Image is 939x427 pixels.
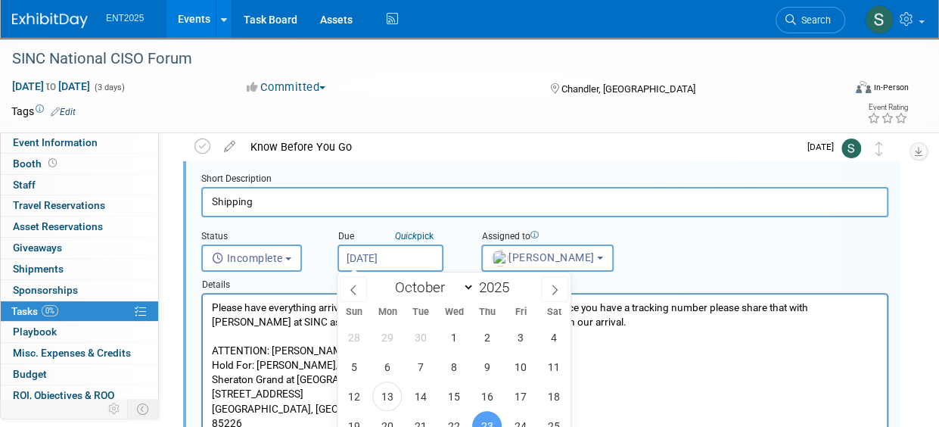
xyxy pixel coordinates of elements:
[13,136,98,148] span: Event Information
[13,347,131,359] span: Misc. Expenses & Credits
[776,7,845,33] a: Search
[212,252,283,264] span: Incomplete
[1,343,158,363] a: Misc. Expenses & Credits
[537,307,571,317] span: Sat
[873,82,909,93] div: In-Person
[505,352,535,382] span: October 10, 2025
[1,280,158,301] a: Sponsorships
[339,352,368,382] span: October 5, 2025
[11,79,91,93] span: [DATE] [DATE]
[51,107,76,117] a: Edit
[45,157,60,169] span: Booth not reserved yet
[1,259,158,279] a: Shipments
[796,14,831,26] span: Search
[101,399,128,419] td: Personalize Event Tab Strip
[1,154,158,174] a: Booth
[387,278,474,297] select: Month
[339,382,368,411] span: October 12, 2025
[539,323,568,352] span: October 4, 2025
[1,364,158,385] a: Budget
[128,399,159,419] td: Toggle Event Tabs
[201,245,302,272] button: Incomplete
[201,230,315,245] div: Status
[1,322,158,342] a: Playbook
[406,323,435,352] span: September 30, 2025
[481,230,636,245] div: Assigned to
[12,13,88,28] img: ExhibitDay
[867,104,908,111] div: Event Rating
[13,284,78,296] span: Sponsorships
[1,132,158,153] a: Event Information
[11,305,58,317] span: Tasks
[42,305,58,316] span: 0%
[404,307,437,317] span: Tue
[875,142,883,156] i: Move task
[13,179,36,191] span: Staff
[472,352,502,382] span: October 9, 2025
[1,301,158,322] a: Tasks0%
[201,173,888,187] div: Short Description
[395,231,417,242] i: Quick
[406,382,435,411] span: October 14, 2025
[44,80,58,92] span: to
[865,5,894,34] img: Stephanie Silva
[539,382,568,411] span: October 18, 2025
[474,279,520,296] input: Year
[371,307,404,317] span: Mon
[539,352,568,382] span: October 11, 2025
[439,352,468,382] span: October 8, 2025
[337,230,459,245] div: Due
[11,104,76,119] td: Tags
[201,272,888,293] div: Details
[471,307,504,317] span: Thu
[472,382,502,411] span: October 16, 2025
[7,45,832,73] div: SINC National CISO Forum
[439,323,468,352] span: October 1, 2025
[778,79,909,101] div: Event Format
[1,238,158,258] a: Giveaways
[13,263,64,275] span: Shipments
[492,251,595,263] span: [PERSON_NAME]
[337,307,371,317] span: Sun
[372,352,402,382] span: October 6, 2025
[243,134,798,160] div: Know Before You Go
[505,382,535,411] span: October 17, 2025
[406,352,435,382] span: October 7, 2025
[437,307,471,317] span: Wed
[13,220,103,232] span: Asset Reservations
[392,230,437,242] a: Quickpick
[372,382,402,411] span: October 13, 2025
[807,142,841,152] span: [DATE]
[505,323,535,352] span: October 3, 2025
[1,195,158,216] a: Travel Reservations
[841,139,861,158] img: Stephanie Silva
[856,81,871,93] img: Format-Inperson.png
[201,187,888,217] input: Name of task or a short description
[216,140,243,154] a: edit
[561,83,695,95] span: Chandler, [GEOGRAPHIC_DATA]
[439,382,468,411] span: October 15, 2025
[472,323,502,352] span: October 2, 2025
[504,307,537,317] span: Fri
[13,326,57,338] span: Playbook
[93,83,125,92] span: (3 days)
[1,217,158,237] a: Asset Reservations
[13,389,114,401] span: ROI, Objectives & ROO
[106,13,144,23] span: ENT2025
[13,157,60,170] span: Booth
[13,368,47,380] span: Budget
[1,385,158,406] a: ROI, Objectives & ROO
[13,199,105,211] span: Travel Reservations
[339,323,368,352] span: September 28, 2025
[13,242,62,254] span: Giveaways
[481,245,614,272] button: [PERSON_NAME]
[337,245,443,272] input: Due Date
[241,79,331,95] button: Committed
[372,323,402,352] span: September 29, 2025
[1,175,158,195] a: Staff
